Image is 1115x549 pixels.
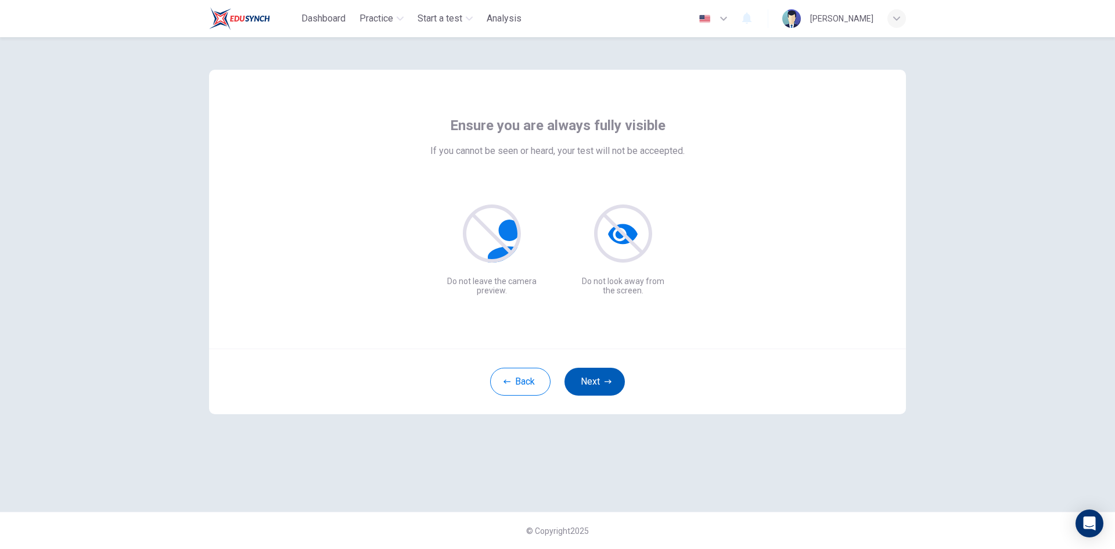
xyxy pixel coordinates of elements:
button: Dashboard [297,8,350,29]
span: If you cannot be seen or heard, your test will not be acceepted. [430,144,685,158]
button: Start a test [413,8,477,29]
p: Do not look away from the screen. [576,277,670,295]
button: Analysis [482,8,526,29]
div: [PERSON_NAME] [810,12,873,26]
div: Open Intercom Messenger [1076,509,1103,537]
span: Practice [359,12,393,26]
p: Do not leave the camera preview. [445,277,539,295]
span: Ensure you are always fully visible [450,116,666,135]
span: Dashboard [301,12,346,26]
button: Practice [355,8,408,29]
span: Analysis [487,12,521,26]
span: Start a test [418,12,462,26]
img: en [697,15,712,23]
img: Train Test logo [209,7,270,30]
a: Train Test logo [209,7,297,30]
button: Back [490,368,551,396]
button: Next [564,368,625,396]
img: Profile picture [782,9,801,28]
span: © Copyright 2025 [526,526,589,536]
